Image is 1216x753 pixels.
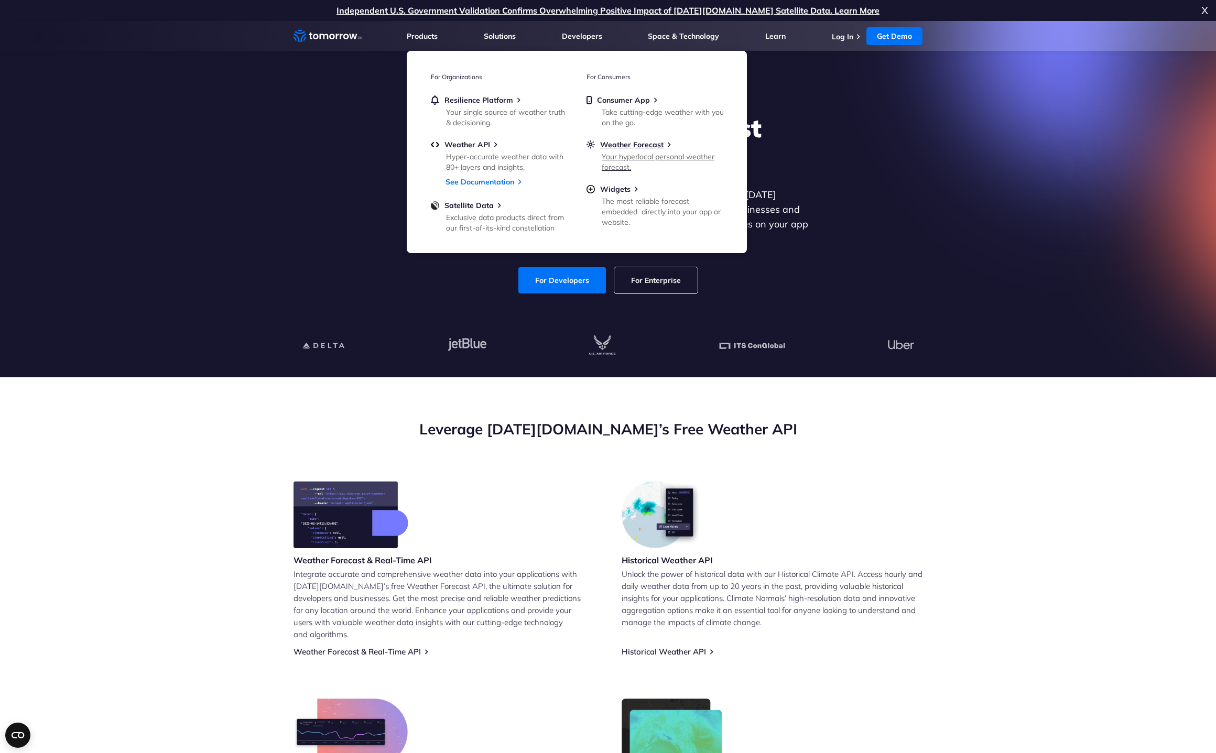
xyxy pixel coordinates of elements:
[431,140,439,149] img: api.svg
[446,151,568,172] div: Hyper-accurate weather data with 80+ layers and insights.
[832,32,853,41] a: Log In
[602,107,724,128] div: Take cutting-edge weather with you on the go.
[446,107,568,128] div: Your single source of weather truth & decisioning.
[587,73,723,81] h3: For Consumers
[866,27,922,45] a: Get Demo
[622,554,713,566] h3: Historical Weather API
[600,184,631,194] span: Widgets
[614,267,698,293] a: For Enterprise
[597,95,650,105] span: Consumer App
[406,188,810,246] p: Get reliable and precise weather data through our free API. Count on [DATE][DOMAIN_NAME] for quic...
[446,212,568,233] div: Exclusive data products direct from our first-of-its-kind constellation
[407,31,438,41] a: Products
[587,184,723,225] a: WidgetsThe most reliable forecast embedded directly into your app or website.
[587,184,595,194] img: plus-circle.svg
[294,554,432,566] h3: Weather Forecast & Real-Time API
[431,73,567,81] h3: For Organizations
[446,177,514,187] a: See Documentation
[587,140,723,170] a: Weather ForecastYour hyperlocal personal weather forecast.
[431,95,439,105] img: bell.svg
[622,647,706,657] a: Historical Weather API
[444,95,513,105] span: Resilience Platform
[431,95,567,126] a: Resilience PlatformYour single source of weather truth & decisioning.
[294,568,594,640] p: Integrate accurate and comprehensive weather data into your applications with [DATE][DOMAIN_NAME]...
[444,201,494,210] span: Satellite Data
[602,196,724,227] div: The most reliable forecast embedded directly into your app or website.
[484,31,516,41] a: Solutions
[294,647,421,657] a: Weather Forecast & Real-Time API
[5,723,30,748] button: Open CMP widget
[562,31,602,41] a: Developers
[294,419,922,439] h2: Leverage [DATE][DOMAIN_NAME]’s Free Weather API
[587,95,723,126] a: Consumer AppTake cutting-edge weather with you on the go.
[602,151,724,172] div: Your hyperlocal personal weather forecast.
[587,140,595,149] img: sun.svg
[765,31,786,41] a: Learn
[406,112,810,175] h1: Explore the World’s Best Weather API
[444,140,490,149] span: Weather API
[622,568,922,628] p: Unlock the power of historical data with our Historical Climate API. Access hourly and daily weat...
[587,95,592,105] img: mobile.svg
[600,140,664,149] span: Weather Forecast
[648,31,719,41] a: Space & Technology
[336,5,880,16] a: Independent U.S. Government Validation Confirms Overwhelming Positive Impact of [DATE][DOMAIN_NAM...
[431,201,439,210] img: satellite-data-menu.png
[518,267,606,293] a: For Developers
[431,201,567,231] a: Satellite DataExclusive data products direct from our first-of-its-kind constellation
[294,28,362,44] a: Home link
[431,140,567,170] a: Weather APIHyper-accurate weather data with 80+ layers and insights.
